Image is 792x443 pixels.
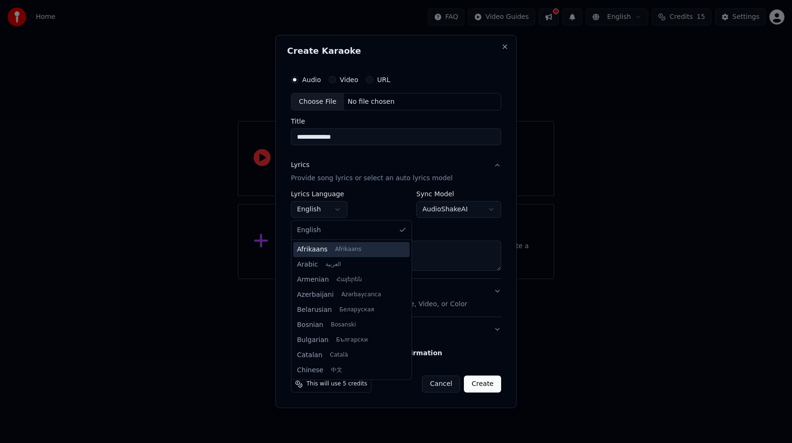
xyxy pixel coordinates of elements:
span: Arabic [297,259,318,269]
span: Afrikaans [297,244,328,254]
span: Belarusian [297,305,332,314]
span: Afrikaans [335,245,362,253]
span: Armenian [297,275,329,284]
span: العربية [325,260,341,268]
span: Azərbaycanca [341,291,381,298]
span: Azerbaijani [297,290,334,299]
span: Беларуская [339,306,374,313]
span: Català [330,351,348,359]
span: Bulgarian [297,335,329,344]
span: Chinese [297,365,323,375]
span: Български [336,336,368,343]
span: Հայերեն [337,276,362,283]
span: English [297,226,321,235]
span: 中文 [331,366,342,374]
span: Catalan [297,350,322,359]
span: Bosanski [331,321,356,328]
span: Bosnian [297,320,323,329]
